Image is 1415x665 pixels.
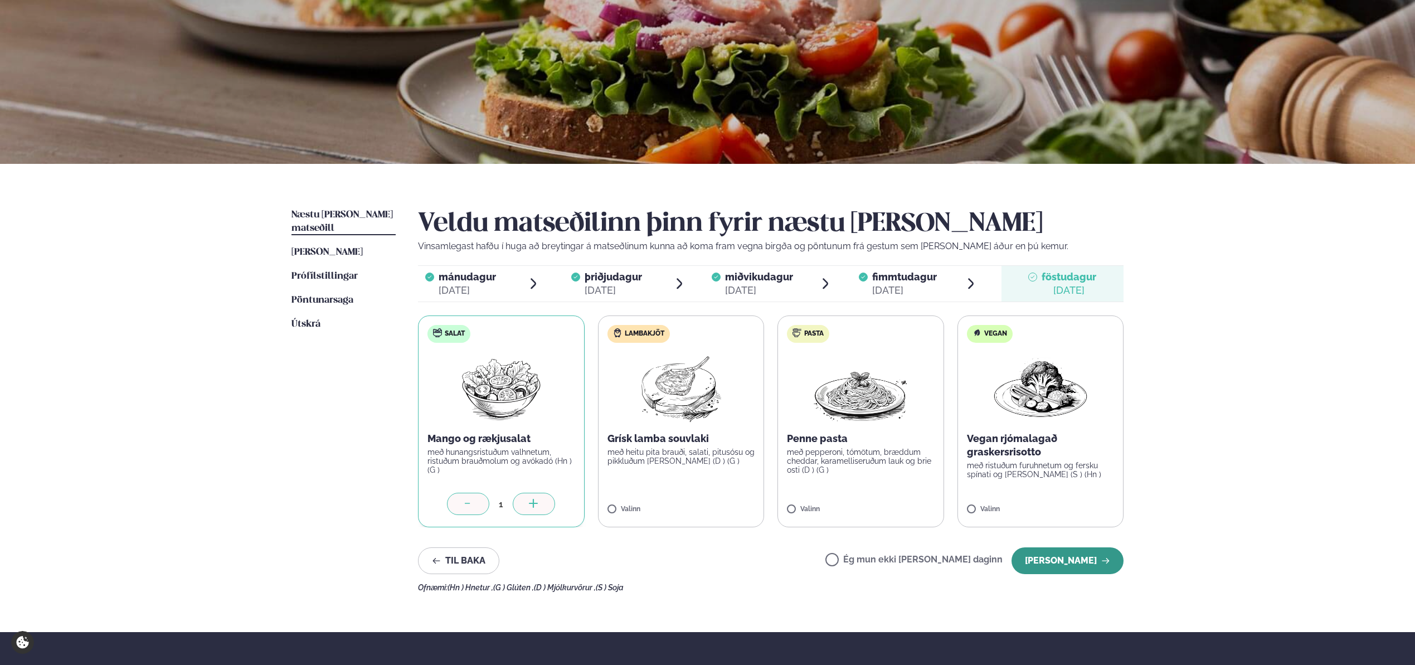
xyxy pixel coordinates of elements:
[787,448,935,474] p: með pepperoni, tómötum, bræddum cheddar, karamelliseruðum lauk og brie osti (D ) (G )
[291,295,353,305] span: Pöntunarsaga
[596,583,624,592] span: (S ) Soja
[433,328,442,337] img: salad.svg
[607,432,755,445] p: Grísk lamba souvlaki
[872,271,937,283] span: fimmtudagur
[984,329,1007,338] span: Vegan
[1012,547,1124,574] button: [PERSON_NAME]
[445,329,465,338] span: Salat
[872,284,937,297] div: [DATE]
[291,319,320,329] span: Útskrá
[439,271,496,283] span: mánudagur
[631,352,730,423] img: Lamb-Meat.png
[585,284,642,297] div: [DATE]
[991,352,1090,423] img: Vegan.png
[418,547,499,574] button: Til baka
[804,329,824,338] span: Pasta
[489,498,513,511] div: 1
[291,318,320,331] a: Útskrá
[11,631,34,654] a: Cookie settings
[725,271,793,283] span: miðvikudagur
[972,328,981,337] img: Vegan.svg
[291,271,358,281] span: Prófílstillingar
[291,247,363,257] span: [PERSON_NAME]
[418,208,1124,240] h2: Veldu matseðilinn þinn fyrir næstu [PERSON_NAME]
[585,271,642,283] span: þriðjudagur
[607,448,755,465] p: með heitu pita brauði, salati, pitusósu og pikkluðum [PERSON_NAME] (D ) (G )
[493,583,534,592] span: (G ) Glúten ,
[452,352,551,423] img: Salad.png
[418,583,1124,592] div: Ofnæmi:
[448,583,493,592] span: (Hn ) Hnetur ,
[291,246,363,259] a: [PERSON_NAME]
[534,583,596,592] span: (D ) Mjólkurvörur ,
[427,448,575,474] p: með hunangsristuðum valhnetum, ristuðum brauðmolum og avókadó (Hn ) (G )
[967,461,1115,479] p: með ristuðum furuhnetum og fersku spínati og [PERSON_NAME] (S ) (Hn )
[613,328,622,337] img: Lamb.svg
[291,210,393,233] span: Næstu [PERSON_NAME] matseðill
[792,328,801,337] img: pasta.svg
[439,284,496,297] div: [DATE]
[725,284,793,297] div: [DATE]
[625,329,664,338] span: Lambakjöt
[967,432,1115,459] p: Vegan rjómalagað graskersrisotto
[291,208,396,235] a: Næstu [PERSON_NAME] matseðill
[1042,284,1096,297] div: [DATE]
[291,294,353,307] a: Pöntunarsaga
[1042,271,1096,283] span: föstudagur
[787,432,935,445] p: Penne pasta
[418,240,1124,253] p: Vinsamlegast hafðu í huga að breytingar á matseðlinum kunna að koma fram vegna birgða og pöntunum...
[427,432,575,445] p: Mango og rækjusalat
[811,352,910,423] img: Spagetti.png
[291,270,358,283] a: Prófílstillingar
